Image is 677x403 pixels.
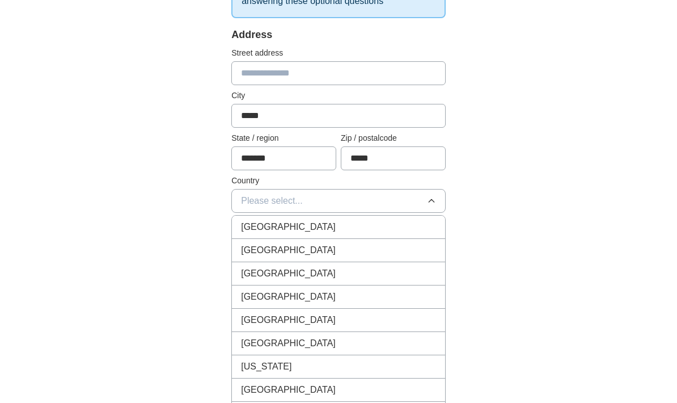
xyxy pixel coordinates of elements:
[231,190,446,213] button: Please select...
[231,28,446,43] div: Address
[241,337,336,351] span: [GEOGRAPHIC_DATA]
[241,195,303,208] span: Please select...
[241,314,336,328] span: [GEOGRAPHIC_DATA]
[231,48,446,60] label: Street address
[231,175,446,187] label: Country
[231,90,446,102] label: City
[231,133,336,145] label: State / region
[241,291,336,304] span: [GEOGRAPHIC_DATA]
[341,133,446,145] label: Zip / postalcode
[241,221,336,234] span: [GEOGRAPHIC_DATA]
[241,267,336,281] span: [GEOGRAPHIC_DATA]
[241,244,336,258] span: [GEOGRAPHIC_DATA]
[241,360,291,374] span: [US_STATE]
[241,384,336,397] span: [GEOGRAPHIC_DATA]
